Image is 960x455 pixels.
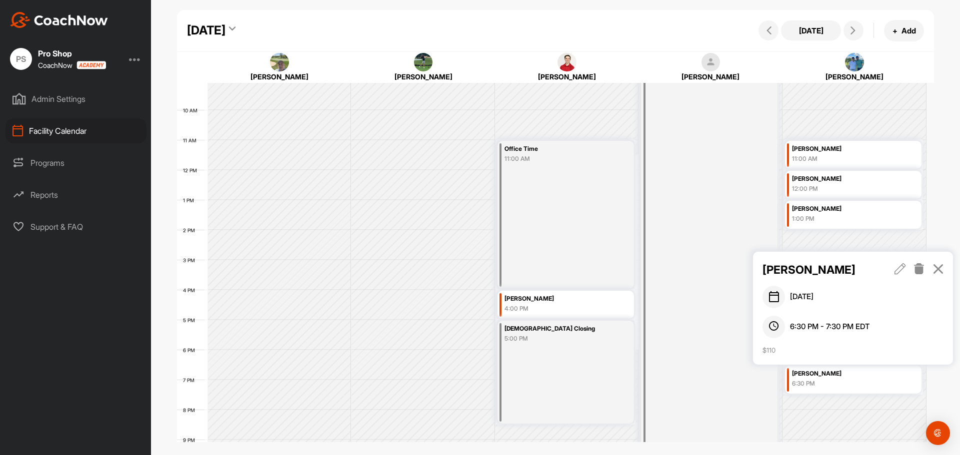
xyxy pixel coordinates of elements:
[177,167,207,173] div: 12 PM
[504,304,610,313] div: 4:00 PM
[187,21,225,39] div: [DATE]
[5,182,146,207] div: Reports
[792,143,898,155] div: [PERSON_NAME]
[414,53,433,72] img: square_1ba95a1c99e6952c22ea10d324b08980.jpg
[795,71,914,82] div: [PERSON_NAME]
[10,12,108,28] img: CoachNow
[792,214,898,223] div: 1:00 PM
[177,137,206,143] div: 11 AM
[651,71,770,82] div: [PERSON_NAME]
[762,261,875,278] p: [PERSON_NAME]
[38,49,106,57] div: Pro Shop
[504,323,610,335] div: [DEMOGRAPHIC_DATA] Closing
[177,377,204,383] div: 7 PM
[790,291,813,303] span: [DATE]
[10,48,32,70] div: PS
[177,317,205,323] div: 5 PM
[177,347,205,353] div: 6 PM
[762,346,944,356] div: $110
[177,227,205,233] div: 2 PM
[892,25,897,36] span: +
[792,173,898,185] div: [PERSON_NAME]
[792,368,898,380] div: [PERSON_NAME]
[220,71,339,82] div: [PERSON_NAME]
[504,154,610,163] div: 11:00 AM
[177,407,205,413] div: 8 PM
[507,71,626,82] div: [PERSON_NAME]
[557,53,576,72] img: square_d106af1cbb243ddbf65b256467a49084.jpg
[270,53,289,72] img: square_35322a8c203840fbb0b11e7a66f8ca14.jpg
[884,20,924,41] button: +Add
[504,334,610,343] div: 5:00 PM
[701,53,720,72] img: square_default-ef6cabf814de5a2bf16c804365e32c732080f9872bdf737d349900a9daf73cf9.png
[792,379,898,388] div: 6:30 PM
[177,197,204,203] div: 1 PM
[792,154,898,163] div: 11:00 AM
[5,118,146,143] div: Facility Calendar
[790,321,869,333] span: 6:30 PM - 7:30 PM EDT
[38,61,106,69] div: CoachNow
[926,421,950,445] div: Open Intercom Messenger
[177,287,205,293] div: 4 PM
[177,107,207,113] div: 10 AM
[76,61,106,69] img: CoachNow acadmey
[504,143,610,155] div: Office Time
[504,293,610,305] div: [PERSON_NAME]
[5,150,146,175] div: Programs
[792,184,898,193] div: 12:00 PM
[845,53,864,72] img: square_4b407b35e989d55f3d3b224a3b9ffcf6.jpg
[781,20,841,40] button: [DATE]
[792,203,898,215] div: [PERSON_NAME]
[177,257,205,263] div: 3 PM
[177,437,205,443] div: 9 PM
[5,86,146,111] div: Admin Settings
[364,71,482,82] div: [PERSON_NAME]
[5,214,146,239] div: Support & FAQ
